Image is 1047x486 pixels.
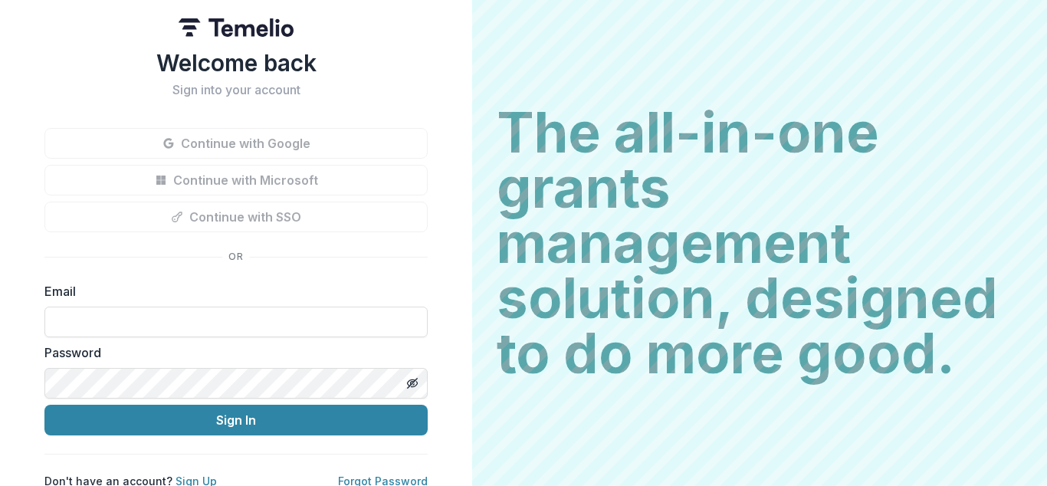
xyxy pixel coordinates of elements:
[44,128,428,159] button: Continue with Google
[44,282,418,300] label: Email
[44,405,428,435] button: Sign In
[44,165,428,195] button: Continue with Microsoft
[44,83,428,97] h2: Sign into your account
[179,18,294,37] img: Temelio
[44,202,428,232] button: Continue with SSO
[44,49,428,77] h1: Welcome back
[44,343,418,362] label: Password
[400,371,425,396] button: Toggle password visibility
